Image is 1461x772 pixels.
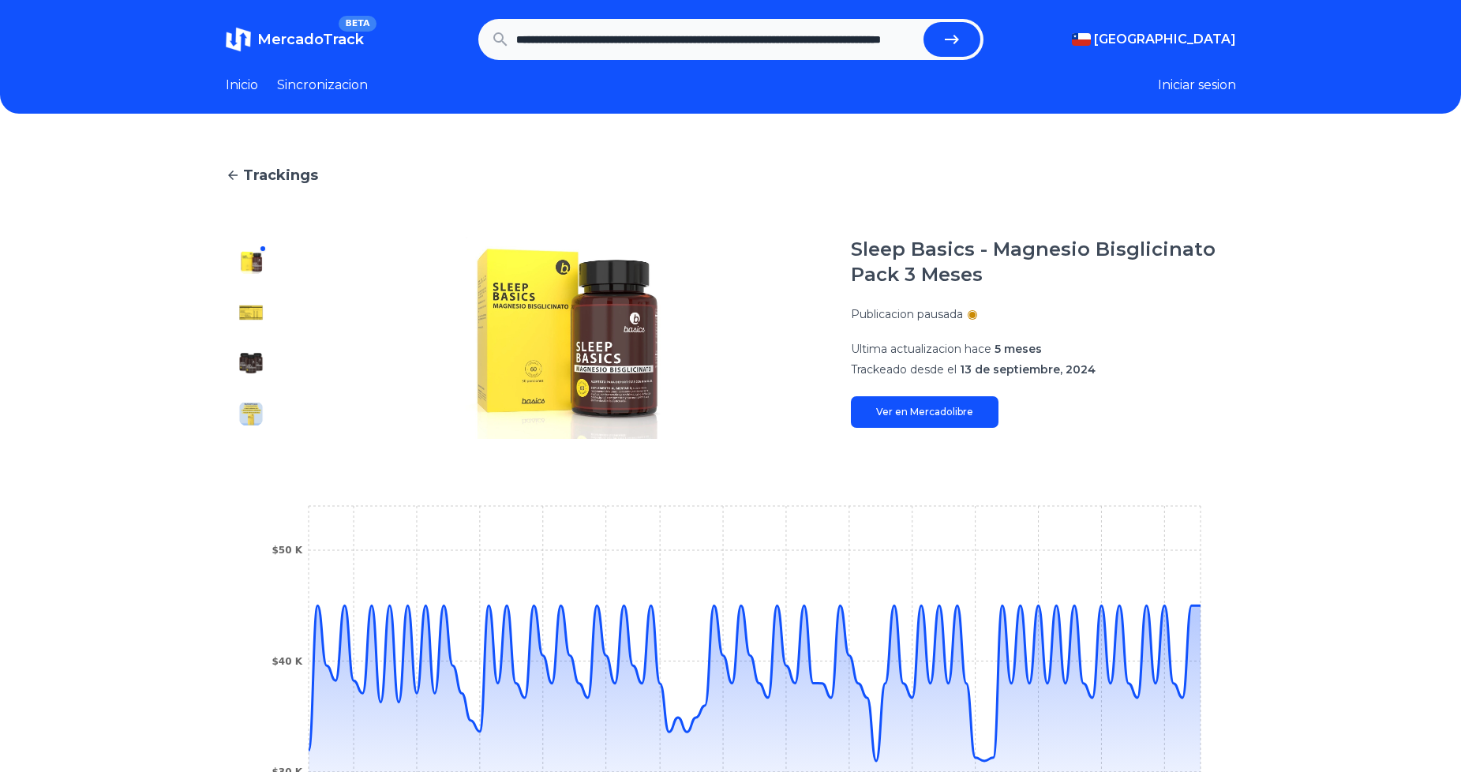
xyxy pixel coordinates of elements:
[226,27,364,52] a: MercadoTrackBETA
[851,306,963,322] p: Publicacion pausada
[339,16,376,32] span: BETA
[226,76,258,95] a: Inicio
[272,656,302,667] tspan: $40 K
[995,342,1042,356] span: 5 meses
[277,76,368,95] a: Sincronizacion
[1072,33,1091,46] img: Chile
[257,31,364,48] span: MercadoTrack
[851,342,991,356] span: Ultima actualizacion hace
[243,164,318,186] span: Trackings
[308,237,819,439] img: Sleep Basics - Magnesio Bisglicinato Pack 3 Meses
[851,396,998,428] a: Ver en Mercadolibre
[238,249,264,275] img: Sleep Basics - Magnesio Bisglicinato Pack 3 Meses
[238,350,264,376] img: Sleep Basics - Magnesio Bisglicinato Pack 3 Meses
[851,237,1236,287] h1: Sleep Basics - Magnesio Bisglicinato Pack 3 Meses
[226,27,251,52] img: MercadoTrack
[226,164,1236,186] a: Trackings
[1072,30,1236,49] button: [GEOGRAPHIC_DATA]
[1158,76,1236,95] button: Iniciar sesion
[1094,30,1236,49] span: [GEOGRAPHIC_DATA]
[272,545,302,556] tspan: $50 K
[238,300,264,325] img: Sleep Basics - Magnesio Bisglicinato Pack 3 Meses
[851,362,957,377] span: Trackeado desde el
[960,362,1096,377] span: 13 de septiembre, 2024
[238,401,264,426] img: Sleep Basics - Magnesio Bisglicinato Pack 3 Meses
